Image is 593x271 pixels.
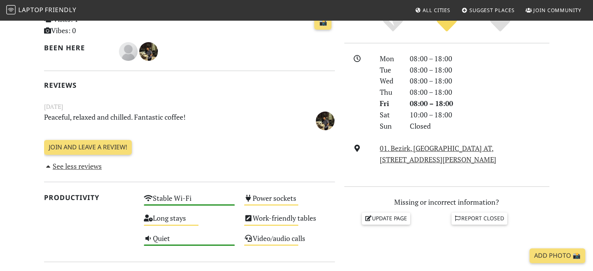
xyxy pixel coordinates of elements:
[139,232,239,252] div: Quiet
[44,44,110,52] h2: Been here
[405,64,554,76] div: 08:00 – 18:00
[139,212,239,232] div: Long stays
[119,42,138,61] img: blank-535327c66bd565773addf3077783bbfce4b00ec00e9fd257753287c682c7fa38.png
[405,120,554,132] div: Closed
[380,143,496,164] a: 01. Bezirk, [GEOGRAPHIC_DATA] AT, [STREET_ADDRESS][PERSON_NAME]
[420,12,474,33] div: Yes
[6,4,76,17] a: LaptopFriendly LaptopFriendly
[139,192,239,212] div: Stable Wi-Fi
[44,140,132,155] a: Join and leave a review!
[405,98,554,109] div: 08:00 – 18:00
[405,109,554,120] div: 10:00 – 18:00
[44,81,335,89] h2: Reviews
[375,120,405,132] div: Sun
[119,46,139,55] span: Patricia Rusek
[44,193,135,202] h2: Productivity
[45,5,76,14] span: Friendly
[375,53,405,64] div: Mon
[239,212,340,232] div: Work-friendly tables
[451,213,508,224] a: Report closed
[44,14,135,36] p: Visits: 1 Vibes: 0
[375,109,405,120] div: Sat
[458,3,518,17] a: Suggest Places
[44,161,102,171] a: See less reviews
[344,197,549,208] p: Missing or incorrect information?
[469,7,515,14] span: Suggest Places
[375,87,405,98] div: Thu
[239,232,340,252] div: Video/audio calls
[405,53,554,64] div: 08:00 – 18:00
[316,115,335,124] span: Nigel Earnshaw
[139,46,158,55] span: Nigel Earnshaw
[522,3,584,17] a: Join Community
[239,192,340,212] div: Power sockets
[18,5,44,14] span: Laptop
[316,112,335,130] img: 2376-nigel.jpg
[39,112,290,129] p: Peaceful, relaxed and chilled. Fantastic coffee!
[375,98,405,109] div: Fri
[405,87,554,98] div: 08:00 – 18:00
[405,75,554,87] div: 08:00 – 18:00
[39,102,340,112] small: [DATE]
[473,12,527,33] div: Definitely!
[362,213,410,224] a: Update page
[412,3,453,17] a: All Cities
[423,7,450,14] span: All Cities
[533,7,581,14] span: Join Community
[375,75,405,87] div: Wed
[6,5,16,14] img: LaptopFriendly
[314,15,331,30] a: 📸
[139,42,158,61] img: 2376-nigel.jpg
[366,12,420,33] div: No
[375,64,405,76] div: Tue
